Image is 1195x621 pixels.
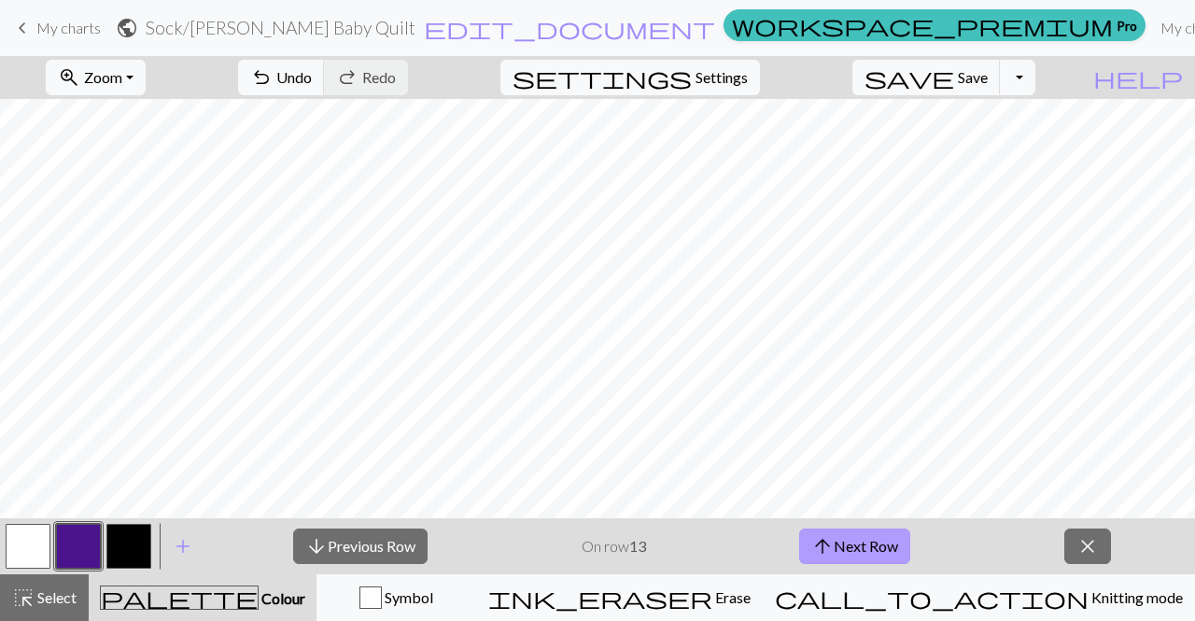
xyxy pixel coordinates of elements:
[101,585,258,611] span: palette
[316,574,476,621] button: Symbol
[46,60,146,95] button: Zoom
[799,529,910,564] button: Next Row
[732,12,1113,38] span: workspace_premium
[763,574,1195,621] button: Knitting mode
[513,64,692,91] span: settings
[11,15,34,41] span: keyboard_arrow_left
[724,9,1146,41] a: Pro
[865,64,954,91] span: save
[629,537,646,555] strong: 13
[116,15,138,41] span: public
[1076,533,1099,559] span: close
[811,533,834,559] span: arrow_upward
[12,585,35,611] span: highlight_alt
[696,66,748,89] span: Settings
[488,585,712,611] span: ink_eraser
[305,533,328,559] span: arrow_downward
[238,60,325,95] button: Undo
[424,15,715,41] span: edit_document
[58,64,80,91] span: zoom_in
[1093,64,1183,91] span: help
[35,588,77,606] span: Select
[89,574,316,621] button: Colour
[36,19,101,36] span: My charts
[513,66,692,89] i: Settings
[146,17,415,38] h2: Sock / [PERSON_NAME] Baby Quilt
[172,533,194,559] span: add
[1089,588,1183,606] span: Knitting mode
[852,60,1001,95] button: Save
[500,60,760,95] button: SettingsSettings
[84,68,122,86] span: Zoom
[712,588,751,606] span: Erase
[958,68,988,86] span: Save
[775,585,1089,611] span: call_to_action
[582,535,646,557] p: On row
[476,574,763,621] button: Erase
[293,529,428,564] button: Previous Row
[11,12,101,44] a: My charts
[382,588,433,606] span: Symbol
[250,64,273,91] span: undo
[276,68,312,86] span: Undo
[259,589,305,607] span: Colour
